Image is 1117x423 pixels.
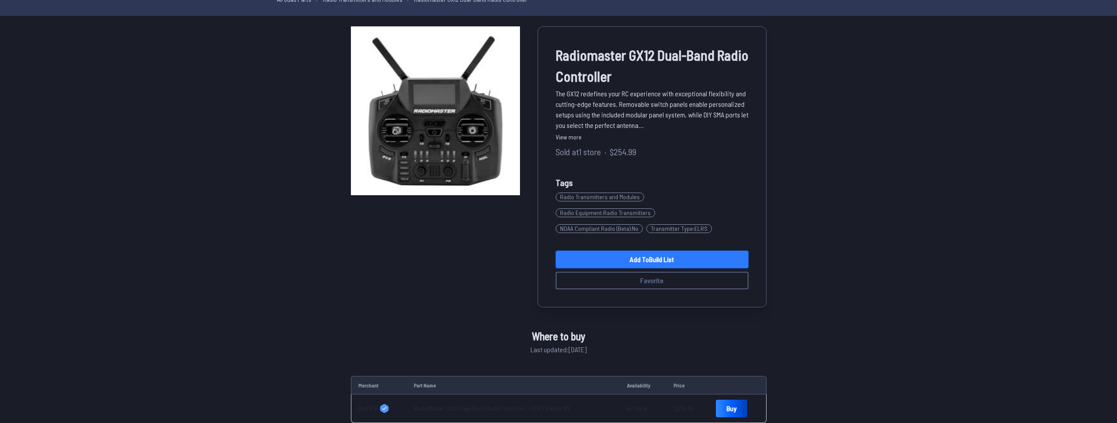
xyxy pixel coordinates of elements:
span: GetFPV [358,404,376,413]
a: Radio Transmitters and Modules [556,189,648,205]
img: image [351,26,520,195]
span: Last updated: [DATE] [531,344,586,355]
span: · [605,145,606,158]
a: GetFPV [358,404,400,413]
span: Radio Equipment : Radio Transmitters [556,208,655,217]
span: Radio Transmitters and Modules [556,193,644,201]
span: Tags [556,177,573,188]
a: Radio Equipment:Radio Transmitters [556,205,659,221]
span: $254.99 [610,145,636,158]
a: Buy [716,400,747,417]
a: Add toBuild List [556,251,748,268]
span: Radiomaster GX12 Dual-Band Radio Controller [556,44,748,87]
span: The GX12 redefines your RC experience with exceptional flexibility and cutting-edge features. Rem... [556,88,748,131]
td: Merchant [351,376,407,394]
td: $254.99 [667,394,709,423]
button: Favorite [556,272,748,289]
span: Where to buy [532,328,585,344]
td: Availability [620,376,667,394]
a: View more [556,132,748,142]
td: Price [667,376,709,394]
td: Part Name [407,376,620,394]
span: Sold at 1 store [556,145,601,158]
a: NDAA Compliant Radio (Beta):No [556,221,646,237]
td: In Stock [620,394,667,423]
span: Transmitter Type : ELRS [646,224,712,233]
a: Transmitter Type:ELRS [646,221,715,237]
a: RadioMaster GX12 Dual-Band Radio Controller - ELRS 2.4GHz M2 [414,405,570,412]
span: NDAA Compliant Radio (Beta) : No [556,224,643,233]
